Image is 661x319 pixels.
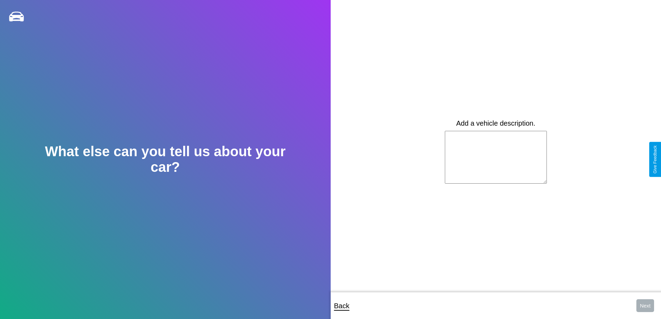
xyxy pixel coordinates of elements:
label: Add a vehicle description. [456,119,535,127]
p: Back [334,300,349,312]
button: Next [636,299,654,312]
h2: What else can you tell us about your car? [33,144,297,175]
div: Give Feedback [653,145,658,174]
